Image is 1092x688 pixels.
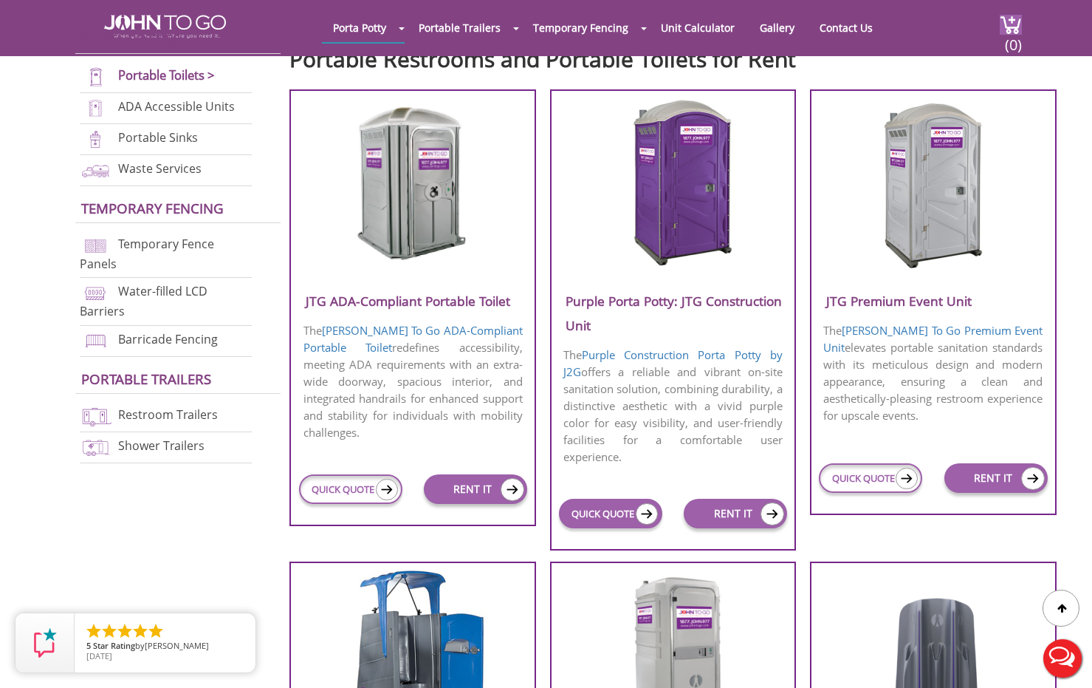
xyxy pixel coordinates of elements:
img: JTG-Premium-Event-Unit.png [862,98,1003,268]
a: Restroom Trailers [118,406,218,423]
p: The offers a reliable and vibrant on-site sanitation solution, combining durability, a distinctiv... [552,345,795,467]
img: cart a [1000,15,1022,35]
span: 5 [86,640,91,651]
img: ADA-units-new.png [80,98,111,118]
a: Water-filled LCD Barriers [80,284,207,320]
h3: Purple Porta Potty: JTG Construction Unit [552,289,795,338]
a: QUICK QUOTE [819,463,922,493]
img: icon [896,468,918,489]
a: QUICK QUOTE [299,474,402,504]
span: Star Rating [93,640,135,651]
a: RENT IT [684,499,787,528]
a: Portable trailers [81,369,211,388]
a: Waste Services [118,160,202,177]
img: restroom-trailers-new.png [80,406,111,426]
a: [PERSON_NAME] To Go ADA-Compliant Portable Toilet [303,323,523,355]
img: icon [760,503,784,525]
img: icon [636,503,658,525]
a: Shower Trailers [118,437,205,454]
p: The elevates portable sanitation standards with its meticulous design and modern appearance, ensu... [811,321,1055,426]
a: Barricade Fencing [118,331,218,347]
img: JTG-ADA-Compliant-Portable-Toilet.png [343,98,484,268]
a: QUICK QUOTE [559,499,662,528]
span: [DATE] [86,650,112,661]
h2: Portable Restrooms and Portable Toilets for Rent [289,39,1070,71]
button: Live Chat [1033,629,1092,688]
a: Portable Sinks [118,129,198,146]
span: by [86,641,244,652]
a: Porta Potties [81,30,180,48]
img: Review Rating [30,628,60,658]
a: RENT IT [944,463,1048,493]
img: water-filled%20barriers-new.png [80,283,111,303]
a: Unit Calculator [650,13,746,42]
img: chan-link-fencing-new.png [80,236,111,256]
a: Porta Potty [322,13,397,42]
img: icon [376,479,398,500]
a: Purple Construction Porta Potty by J2G [563,347,783,379]
h3: JTG ADA-Compliant Portable Toilet [291,289,535,313]
img: portable-sinks-new.png [80,129,111,149]
a: Temporary Fence Panels [80,236,214,272]
li:  [116,622,134,640]
img: barricade-fencing-icon-new.png [80,331,111,351]
a: Portable Toilets > [118,67,215,84]
img: icon [1021,467,1045,490]
h3: JTG Premium Event Unit [811,289,1055,313]
p: The redefines accessibility, meeting ADA requirements with an extra-wide doorway, spacious interi... [291,321,535,443]
img: shower-trailers-new.png [80,437,111,457]
li:  [147,622,165,640]
a: Temporary Fencing [522,13,639,42]
a: Portable Trailers [408,13,512,42]
li:  [131,622,149,640]
img: waste-services-new.png [80,160,111,180]
li:  [85,622,103,640]
a: Temporary Fencing [81,199,224,217]
img: JOHN to go [104,15,226,38]
span: (0) [1004,23,1022,55]
a: Contact Us [808,13,884,42]
li:  [100,622,118,640]
img: Purple-Porta-Potty-J2G-Construction-Unit.png [602,98,744,268]
img: icon [501,478,524,501]
a: RENT IT [424,474,527,504]
a: Gallery [749,13,806,42]
a: [PERSON_NAME] To Go Premium Event Unit [823,323,1043,355]
a: ADA Accessible Units [118,98,235,115]
span: [PERSON_NAME] [145,640,209,651]
img: portable-toilets-new.png [80,67,111,87]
